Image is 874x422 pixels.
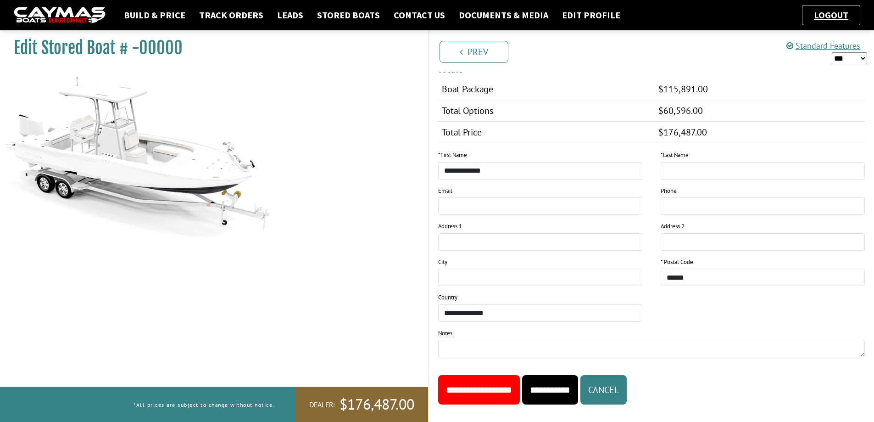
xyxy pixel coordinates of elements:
label: Last Name [661,151,689,160]
td: Boat Package [438,79,655,100]
h1: Edit Stored Boat # -00000 [14,38,405,58]
a: Leads [273,9,308,21]
label: Email [438,186,452,196]
a: Stored Boats [312,9,384,21]
label: Phone [661,186,677,196]
span: $176,487.00 [340,395,414,414]
label: * Postal Code [661,258,693,267]
p: *All prices are subject to change without notice. [134,397,275,412]
span: $60,596.00 [658,105,703,117]
a: Logout [809,9,853,21]
a: Dealer:$176,487.00 [295,387,428,422]
span: $176,487.00 [658,126,707,138]
a: Build & Price [119,9,190,21]
span: $115,891.00 [658,83,708,95]
a: Documents & Media [454,9,553,21]
img: caymas-dealer-connect-2ed40d3bc7270c1d8d7ffb4b79bf05adc795679939227970def78ec6f6c03838.gif [14,7,106,24]
a: Track Orders [195,9,268,21]
button: Cancel [580,375,627,405]
a: Edit Profile [557,9,625,21]
label: Address 2 [661,222,685,231]
label: Country [438,293,457,302]
span: Dealer: [309,400,335,410]
a: Prev [440,41,508,63]
td: Total Options [438,100,655,122]
a: Contact Us [389,9,450,21]
td: Total Price [438,122,655,143]
label: Notes [438,329,452,338]
label: City [438,258,447,267]
label: Address 1 [438,222,462,231]
a: Standard Features [786,40,860,51]
label: First Name [438,151,467,160]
